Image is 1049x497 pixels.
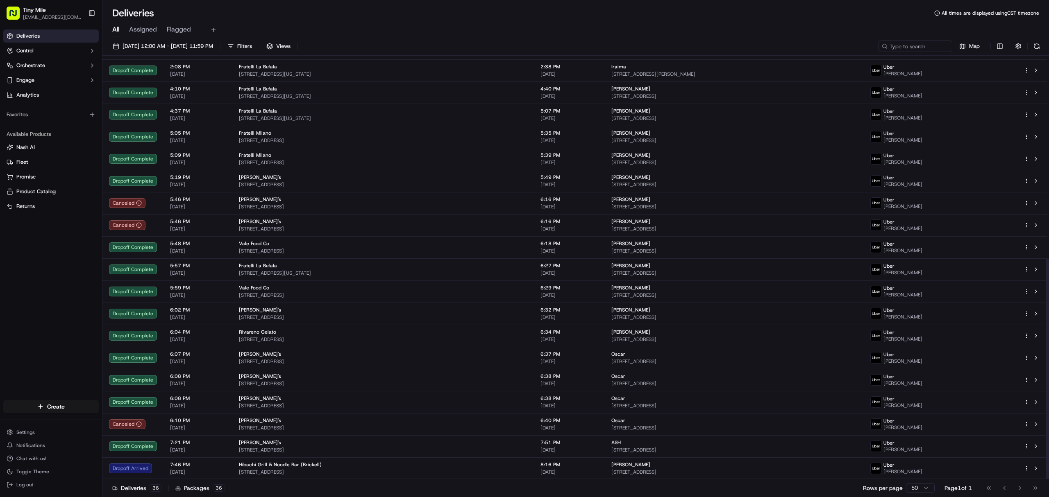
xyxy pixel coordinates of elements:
span: 5:49 PM [540,174,598,181]
span: [STREET_ADDRESS] [611,314,857,321]
span: [PERSON_NAME] [611,130,650,136]
span: 6:16 PM [540,196,598,203]
span: Uber [883,373,895,380]
span: 5:05 PM [170,130,226,136]
span: [DATE] [540,159,598,166]
span: 6:38 PM [540,373,598,380]
span: [STREET_ADDRESS] [611,425,857,431]
span: [PERSON_NAME] [611,329,650,335]
span: [STREET_ADDRESS] [239,292,527,298]
span: Oscar [611,373,625,380]
span: [STREET_ADDRESS] [611,292,857,298]
span: 7:51 PM [540,439,598,446]
span: [PERSON_NAME] [883,70,922,77]
span: ASH [611,439,621,446]
span: 5:39 PM [540,152,598,158]
span: Uber [883,462,895,468]
span: [STREET_ADDRESS] [239,203,527,210]
span: [DATE] [540,248,598,254]
span: 6:18 PM [540,240,598,247]
span: Tiny Mile [23,6,46,14]
span: [PERSON_NAME]'s [239,439,281,446]
span: [DATE] [170,292,226,298]
span: [STREET_ADDRESS] [611,137,857,144]
button: Nash AI [3,141,99,154]
span: [PERSON_NAME] [611,108,650,114]
a: 💻API Documentation [66,116,135,131]
span: [STREET_ADDRESS] [611,358,857,365]
span: [PERSON_NAME] [883,159,922,165]
span: [DATE] [170,380,226,387]
span: [STREET_ADDRESS] [611,270,857,276]
a: Fleet [7,158,95,166]
button: Settings [3,427,99,438]
span: Uber [883,351,895,358]
div: 36 [150,484,162,492]
span: Fratelli La Bufala [239,63,277,70]
span: 5:07 PM [540,108,598,114]
span: [STREET_ADDRESS] [239,358,527,365]
span: [PERSON_NAME] [883,269,922,276]
button: Map [956,41,983,52]
span: [PERSON_NAME]'s [239,395,281,402]
span: Analytics [16,91,39,99]
h1: Deliveries [112,7,154,20]
span: Filters [237,43,252,50]
span: [PERSON_NAME]'s [239,174,281,181]
span: [PERSON_NAME] [611,307,650,313]
span: [DATE] [170,425,226,431]
span: Deliveries [16,32,40,40]
span: [STREET_ADDRESS] [611,402,857,409]
span: 6:27 PM [540,262,598,269]
button: [DATE] 12:00 AM - [DATE] 11:59 PM [109,41,217,52]
span: [PERSON_NAME] [883,402,922,409]
span: [DATE] [170,71,226,77]
input: Type to search [879,41,952,52]
span: Fleet [16,158,28,166]
span: [PERSON_NAME]'s [239,373,281,380]
button: Promise [3,170,99,183]
span: [STREET_ADDRESS] [611,203,857,210]
button: [EMAIL_ADDRESS][DOMAIN_NAME] [23,14,82,20]
a: Deliveries [3,29,99,43]
span: Nash AI [16,144,35,151]
span: [STREET_ADDRESS] [611,181,857,188]
span: 5:46 PM [170,218,226,225]
img: uber-new-logo.jpeg [871,308,881,319]
div: 💻 [69,120,76,127]
span: [DATE] [540,203,598,210]
button: Refresh [1031,41,1042,52]
span: Uber [883,108,895,115]
span: [PERSON_NAME]'s [239,351,281,357]
div: Packages [175,484,225,492]
img: Nash [8,9,25,25]
span: [PERSON_NAME] [883,358,922,364]
span: 6:07 PM [170,351,226,357]
span: [DATE] [170,203,226,210]
span: 4:37 PM [170,108,226,114]
span: [STREET_ADDRESS] [239,447,527,453]
span: Toggle Theme [16,468,49,475]
span: Engage [16,77,34,84]
img: uber-new-logo.jpeg [871,242,881,253]
span: Uber [883,418,895,424]
span: Uber [883,86,895,93]
span: Vale Food Co [239,285,269,291]
img: 1736555255976-a54dd68f-1ca7-489b-9aae-adbdc363a1c4 [8,79,23,93]
span: [DATE] [170,159,226,166]
span: [STREET_ADDRESS] [239,226,527,232]
span: 5:19 PM [170,174,226,181]
span: [DATE] [540,358,598,365]
div: Deliveries [112,484,162,492]
span: Flagged [167,25,191,34]
span: [STREET_ADDRESS] [239,425,527,431]
span: [PERSON_NAME] [883,446,922,453]
button: Notifications [3,440,99,451]
button: Log out [3,479,99,490]
span: 4:40 PM [540,86,598,92]
span: Uber [883,329,895,336]
span: [STREET_ADDRESS] [239,159,527,166]
span: Iraima [611,63,626,70]
span: [STREET_ADDRESS] [239,380,527,387]
span: 6:38 PM [540,395,598,402]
